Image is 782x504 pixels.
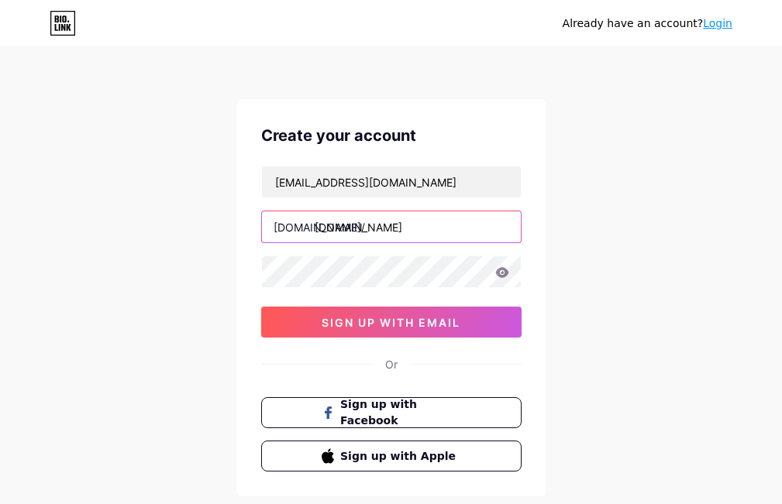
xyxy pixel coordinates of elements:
[385,356,398,372] div: Or
[340,396,460,429] span: Sign up with Facebook
[261,307,522,338] button: sign up with email
[340,448,460,465] span: Sign up with Apple
[703,17,732,29] a: Login
[262,211,521,242] input: username
[261,441,522,471] button: Sign up with Apple
[261,397,522,428] button: Sign up with Facebook
[274,219,365,235] div: [DOMAIN_NAME]/
[563,15,732,32] div: Already have an account?
[262,166,521,197] input: Email
[322,316,460,329] span: sign up with email
[261,124,522,147] div: Create your account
